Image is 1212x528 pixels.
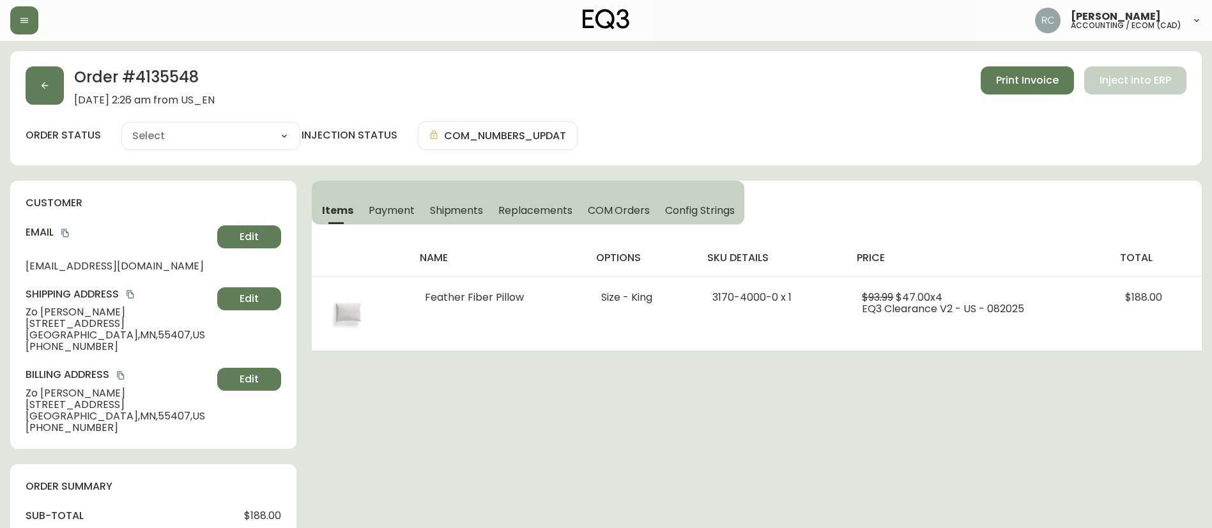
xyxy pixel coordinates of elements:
button: Edit [217,368,281,391]
h4: total [1120,251,1192,265]
span: Payment [369,204,415,217]
span: COM Orders [588,204,650,217]
span: Edit [240,292,259,306]
h4: injection status [302,128,397,142]
span: Config Strings [665,204,734,217]
span: Edit [240,372,259,386]
span: Items [322,204,353,217]
h4: Billing Address [26,368,212,382]
span: Replacements [498,204,572,217]
button: Edit [217,225,281,248]
h4: price [857,251,1099,265]
span: $47.00 x 4 [896,290,942,305]
span: $93.99 [862,290,893,305]
span: Feather Fiber Pillow [425,290,524,305]
button: copy [124,288,137,301]
span: $188.00 [244,510,281,522]
button: Print Invoice [981,66,1074,94]
h4: order summary [26,479,281,494]
span: [STREET_ADDRESS] [26,318,212,329]
span: Shipments [430,204,484,217]
label: order status [26,128,101,142]
span: [PHONE_NUMBER] [26,422,212,434]
span: Print Invoice [996,73,1059,87]
img: logo [583,9,630,29]
span: Edit [240,230,259,244]
span: [GEOGRAPHIC_DATA] , MN , 55407 , US [26,329,212,341]
button: copy [114,369,127,382]
span: [GEOGRAPHIC_DATA] , MN , 55407 , US [26,411,212,422]
img: b96c8720-1c16-456e-bbc3-5ec3492221c9.jpg [327,292,368,333]
span: Zo [PERSON_NAME] [26,306,212,318]
button: copy [59,227,72,239]
span: EQ3 Clearance V2 - US - 082025 [862,301,1024,316]
span: $188.00 [1125,290,1162,305]
h4: name [420,251,576,265]
h4: options [596,251,687,265]
h4: sub-total [26,509,84,523]
h4: customer [26,196,281,210]
h2: Order # 4135548 [74,66,215,94]
span: [EMAIL_ADDRESS][DOMAIN_NAME] [26,260,212,272]
span: [PERSON_NAME] [1071,11,1161,22]
li: Size - King [601,292,682,303]
h4: Shipping Address [26,287,212,301]
span: 3170-4000-0 x 1 [712,290,792,305]
button: Edit [217,287,281,310]
span: [PHONE_NUMBER] [26,341,212,352]
h5: accounting / ecom (cad) [1071,22,1181,29]
h4: sku details [707,251,836,265]
h4: Email [26,225,212,239]
span: Zo [PERSON_NAME] [26,388,212,399]
img: f4ba4e02bd060be8f1386e3ca455bd0e [1035,8,1061,33]
span: [STREET_ADDRESS] [26,399,212,411]
span: [DATE] 2:26 am from US_EN [74,94,215,106]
